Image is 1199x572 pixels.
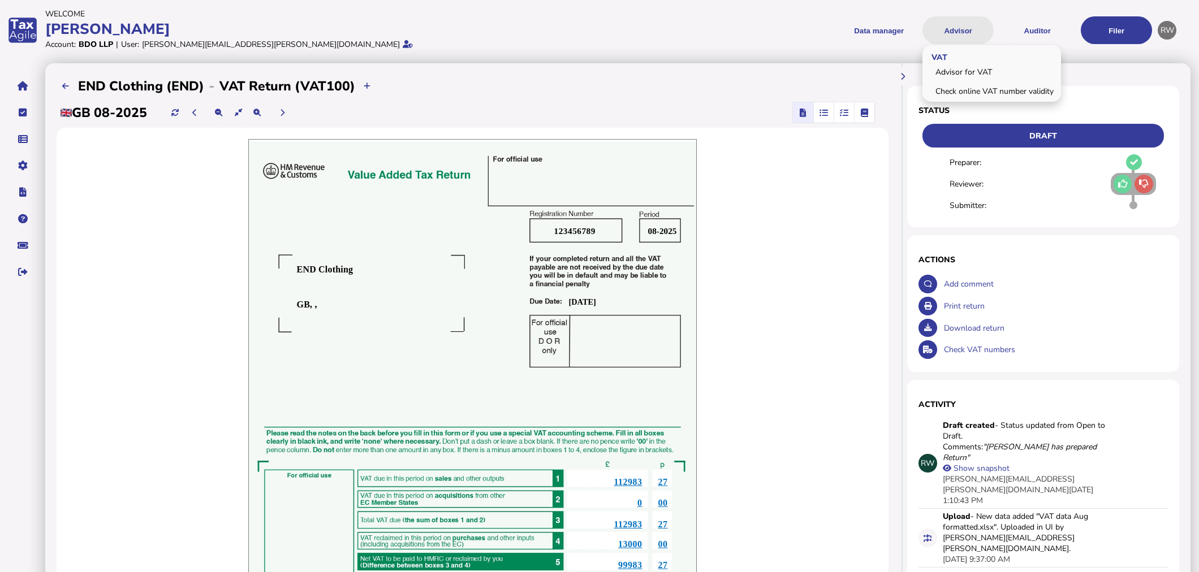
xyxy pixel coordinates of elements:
b: GB, , [297,300,317,309]
div: Download return [941,317,1168,339]
button: Make a comment in the activity log. [918,275,937,293]
div: Check VAT numbers [941,339,1168,361]
b: 123456789 [554,226,596,236]
div: Profile settings [1158,21,1176,40]
span: 13000 [618,539,642,549]
u: 99983 [618,560,642,570]
i: Data for this filing changed [924,534,931,542]
div: Return status - Actions are restricted to nominated users [918,124,1168,148]
mat-button-toggle: Reconcilliation view by document [813,102,834,123]
button: Home [11,74,34,98]
b: END Clothing [297,265,353,274]
div: Draft [922,124,1164,148]
div: Add comment [941,273,1168,295]
b: 08-2025 [648,226,677,236]
button: Make the return view larger [248,103,266,122]
button: Refresh data for current period [166,103,184,122]
div: [PERSON_NAME] [45,19,596,39]
button: Hide [893,67,912,86]
div: User: [121,39,139,50]
button: Help pages [11,207,34,231]
mat-button-toggle: Reconcilliation view by tax code [834,102,854,123]
button: Change required [1135,175,1153,193]
div: [DATE] 1:10:43 PM [943,474,1112,506]
h2: END Clothing (END) [78,77,204,95]
a: Advisor for VAT [924,63,1059,81]
span: VAT [922,43,953,70]
h1: Actions [918,254,1168,265]
mat-button-toggle: Return view [793,102,813,123]
u: 27 [658,477,668,487]
strong: Draft created [943,420,995,431]
h2: GB 08-2025 [61,104,147,122]
u: 00 [658,498,668,508]
button: Shows a dropdown of Data manager options [843,16,915,44]
div: Submitter: [950,200,1019,211]
button: Upload list [57,77,75,96]
button: Approve [1114,175,1132,193]
div: Comments: [943,441,1112,463]
button: Raise a support ticket [11,233,34,257]
button: Reset the return view [229,103,248,122]
div: Account: [45,39,76,50]
button: Download return [918,319,937,337]
button: View filing snapshot at this version [943,464,951,472]
button: Auditor [1002,16,1073,44]
mat-button-toggle: Ledger [854,102,874,123]
h1: Status [918,105,1168,116]
u: 00 [658,539,668,549]
div: RW [918,454,937,473]
a: Check online VAT number validity [924,83,1059,100]
u: 112983 [614,519,642,529]
button: Filer [1081,16,1152,44]
i: "[PERSON_NAME] has prepared Return" [943,441,1097,463]
div: Show snapshot [951,463,1030,474]
div: Preparer: [950,157,1019,168]
button: Make the return view smaller [210,103,228,122]
menu: navigate products [602,16,1153,44]
u: 27 [658,519,668,529]
button: Next period [273,103,292,122]
h2: VAT Return (VAT100) [219,77,355,95]
button: Shows a dropdown of VAT Advisor options [922,16,994,44]
div: - New data added "VAT data Aug formatted.xlsx". Uploaded in UI by [PERSON_NAME][EMAIL_ADDRESS][PE... [943,511,1112,554]
div: BDO LLP [79,39,113,50]
i: Email verified [403,40,413,48]
strong: Upload [943,511,971,522]
div: - [204,77,219,95]
button: Sign out [11,260,34,284]
button: Upload transactions [358,77,377,96]
img: gb.png [61,109,72,117]
h1: Activity [918,399,1168,410]
button: Open printable view of return. [918,297,937,315]
span: 112983 [614,477,642,487]
div: Reviewer: [950,179,1019,189]
button: Tasks [11,101,34,124]
button: Previous period [186,103,204,122]
span: 0 [637,498,642,508]
b: [DATE] [569,297,596,306]
div: Print return [941,295,1168,317]
div: | [116,39,118,50]
button: Data manager [11,127,34,151]
i: Data manager [18,139,28,140]
app-user-presentation: [PERSON_NAME][EMAIL_ADDRESS][PERSON_NAME][DOMAIN_NAME] [943,474,1075,495]
u: 27 [658,560,668,570]
button: Developer hub links [11,180,34,204]
div: Welcome [45,8,596,19]
div: - Status updated from Open to Draft. [943,420,1112,441]
button: Check VAT numbers on return. [918,340,937,359]
div: [PERSON_NAME][EMAIL_ADDRESS][PERSON_NAME][DOMAIN_NAME] [142,39,400,50]
button: Manage settings [11,154,34,177]
div: [DATE] 9:37:00 AM [943,554,1010,565]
